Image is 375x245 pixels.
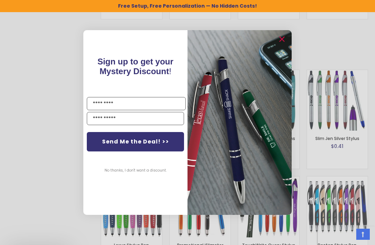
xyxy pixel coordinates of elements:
button: No thanks, I don't want a discount. [101,162,170,179]
iframe: Google Customer Reviews [318,226,375,245]
span: ! [98,57,174,76]
img: 081b18bf-2f98-4675-a917-09431eb06994.jpeg [187,30,292,215]
button: Close dialog [276,34,287,45]
input: YOUR EMAIL [87,112,184,125]
span: Sign up to get your Mystery Discount [98,57,174,76]
button: Send Me the Deal! >> [87,132,184,151]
